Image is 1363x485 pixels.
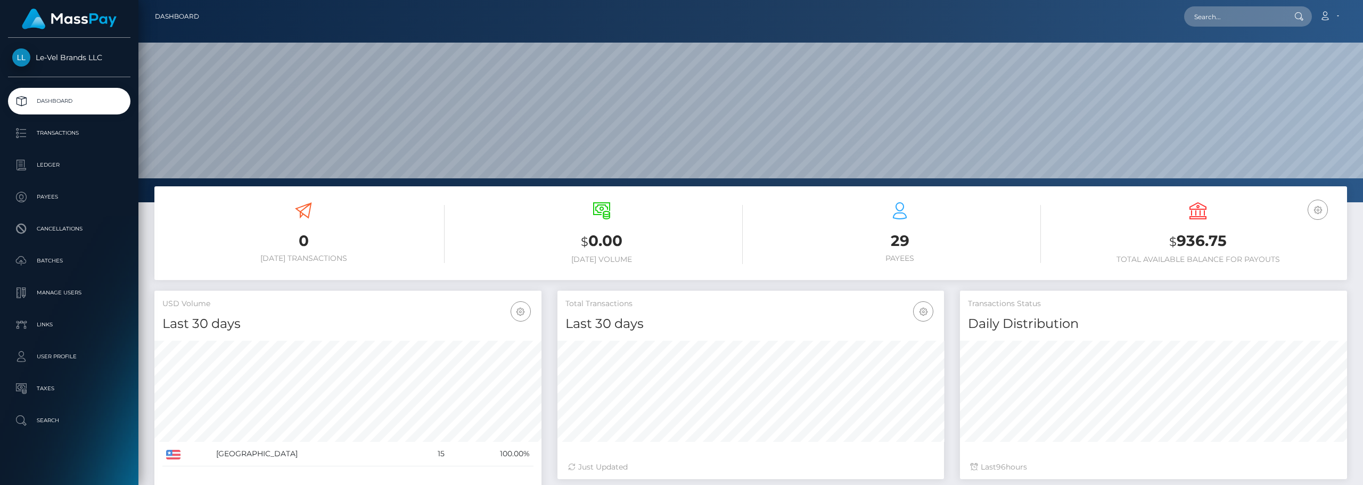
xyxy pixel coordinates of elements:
[581,234,588,249] small: $
[461,231,743,252] h3: 0.00
[8,120,130,146] a: Transactions
[162,299,533,309] h5: USD Volume
[8,248,130,274] a: Batches
[12,189,126,205] p: Payees
[162,231,445,251] h3: 0
[8,152,130,178] a: Ledger
[12,93,126,109] p: Dashboard
[968,299,1339,309] h5: Transactions Status
[22,9,117,29] img: MassPay Logo
[968,315,1339,333] h4: Daily Distribution
[162,254,445,263] h6: [DATE] Transactions
[12,317,126,333] p: Links
[1169,234,1177,249] small: $
[12,253,126,269] p: Batches
[8,375,130,402] a: Taxes
[8,88,130,114] a: Dashboard
[8,343,130,370] a: User Profile
[162,315,533,333] h4: Last 30 days
[565,315,937,333] h4: Last 30 days
[8,311,130,338] a: Links
[12,125,126,141] p: Transactions
[568,462,934,473] div: Just Updated
[996,462,1006,472] span: 96
[1057,255,1339,264] h6: Total Available Balance for Payouts
[12,48,30,67] img: Le-Vel Brands LLC
[8,216,130,242] a: Cancellations
[12,285,126,301] p: Manage Users
[448,442,533,466] td: 100.00%
[12,221,126,237] p: Cancellations
[759,231,1041,251] h3: 29
[1184,6,1284,27] input: Search...
[8,53,130,62] span: Le-Vel Brands LLC
[12,381,126,397] p: Taxes
[12,157,126,173] p: Ledger
[8,184,130,210] a: Payees
[166,450,180,459] img: US.png
[971,462,1336,473] div: Last hours
[1057,231,1339,252] h3: 936.75
[461,255,743,264] h6: [DATE] Volume
[8,280,130,306] a: Manage Users
[12,349,126,365] p: User Profile
[415,442,448,466] td: 15
[12,413,126,429] p: Search
[155,5,199,28] a: Dashboard
[565,299,937,309] h5: Total Transactions
[8,407,130,434] a: Search
[212,442,415,466] td: [GEOGRAPHIC_DATA]
[759,254,1041,263] h6: Payees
